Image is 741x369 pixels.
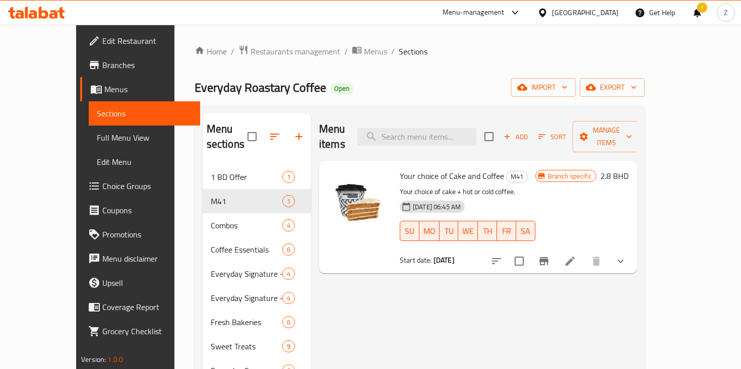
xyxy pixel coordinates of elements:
[400,168,504,183] span: Your choice of Cake and Coffee
[500,129,532,145] span: Add item
[102,325,192,337] span: Grocery Checklist
[195,45,645,58] nav: breadcrumb
[440,221,459,241] button: TU
[478,221,497,241] button: TH
[89,126,200,150] a: Full Menu View
[443,7,505,19] div: Menu-management
[399,45,427,57] span: Sections
[344,45,348,57] li: /
[462,224,474,238] span: WE
[500,129,532,145] button: Add
[283,293,294,303] span: 4
[211,268,282,280] span: Everyday Signature - Iced
[502,131,529,143] span: Add
[287,125,311,149] button: Add section
[282,316,295,328] div: items
[588,81,637,94] span: export
[600,169,629,183] h6: 2.8 BHD
[231,45,234,57] li: /
[584,249,608,273] button: delete
[241,126,263,147] span: Select all sections
[80,77,200,101] a: Menus
[404,224,415,238] span: SU
[102,301,192,313] span: Coverage Report
[80,222,200,247] a: Promotions
[283,269,294,279] span: 4
[107,353,123,366] span: 1.0.0
[282,195,295,207] div: items
[319,121,345,152] h2: Menu items
[544,171,596,181] span: Branch specific
[195,45,227,57] a: Home
[283,318,294,327] span: 6
[538,131,566,143] span: Sort
[211,316,282,328] div: Fresh Bakeries
[391,45,395,57] li: /
[520,224,531,238] span: SA
[102,253,192,265] span: Menu disclaimer
[330,84,353,93] span: Open
[501,224,512,238] span: FR
[211,243,282,256] span: Coffee Essentials
[484,249,509,273] button: sort-choices
[282,243,295,256] div: items
[444,224,455,238] span: TU
[203,310,311,334] div: Fresh Bakeries6
[203,286,311,310] div: Everyday Signature - Hot4
[80,295,200,319] a: Coverage Report
[80,247,200,271] a: Menu disclaimer
[400,186,535,198] p: Your choice of cake + hot or cold coffee.
[97,107,192,119] span: Sections
[283,221,294,230] span: 4
[211,219,282,231] span: Combos
[400,254,432,267] span: Start date:
[104,83,192,95] span: Menus
[80,174,200,198] a: Choice Groups
[330,83,353,95] div: Open
[263,125,287,149] span: Sort sections
[511,78,576,97] button: import
[80,319,200,343] a: Grocery Checklist
[532,249,556,273] button: Branch-specific-item
[283,342,294,351] span: 9
[507,171,527,182] span: M41
[89,150,200,174] a: Edit Menu
[573,121,640,152] button: Manage items
[102,228,192,240] span: Promotions
[283,245,294,255] span: 6
[506,171,528,183] div: M41
[211,171,282,183] span: 1 BD Offer
[519,81,568,94] span: import
[80,29,200,53] a: Edit Restaurant
[282,340,295,352] div: items
[497,221,516,241] button: FR
[357,128,476,146] input: search
[211,340,282,352] span: Sweet Treats
[203,165,311,189] div: 1 BD Offer1
[282,171,295,183] div: items
[251,45,340,57] span: Restaurants management
[614,255,627,267] svg: Show Choices
[80,271,200,295] a: Upsell
[516,221,535,241] button: SA
[80,198,200,222] a: Coupons
[724,7,728,18] span: Z
[102,180,192,192] span: Choice Groups
[283,197,294,206] span: 1
[211,195,282,207] span: M41
[282,268,295,280] div: items
[536,129,569,145] button: Sort
[102,59,192,71] span: Branches
[80,53,200,77] a: Branches
[478,126,500,147] span: Select section
[327,169,392,233] img: Your choice of Cake and Coffee
[97,132,192,144] span: Full Menu View
[238,45,340,58] a: Restaurants management
[608,249,633,273] button: show more
[102,277,192,289] span: Upsell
